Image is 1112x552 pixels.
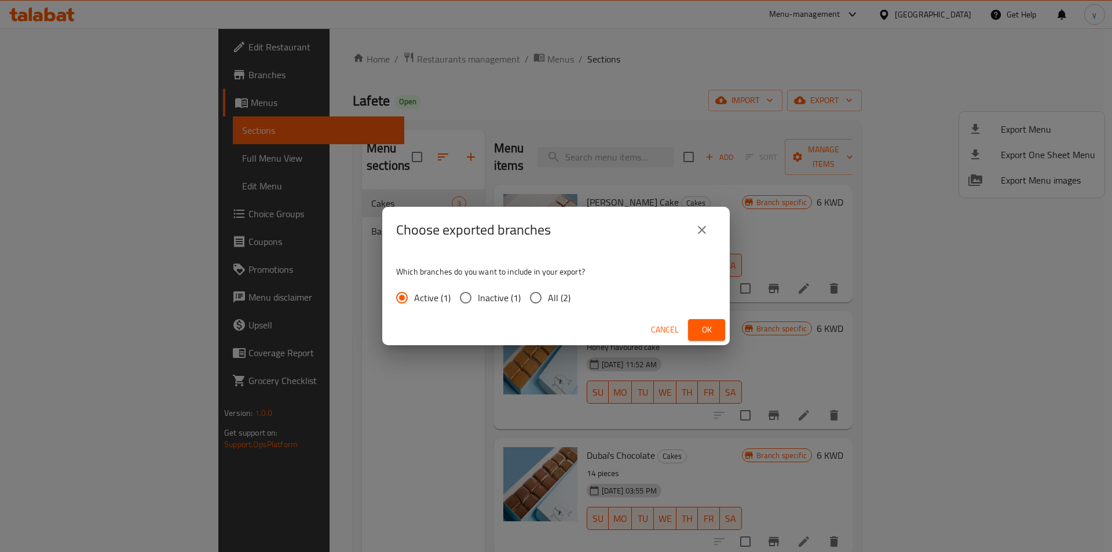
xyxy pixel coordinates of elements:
[414,291,451,305] span: Active (1)
[396,221,551,239] h2: Choose exported branches
[478,291,521,305] span: Inactive (1)
[651,323,679,337] span: Cancel
[697,323,716,337] span: Ok
[688,319,725,341] button: Ok
[396,266,716,277] p: Which branches do you want to include in your export?
[548,291,570,305] span: All (2)
[646,319,683,341] button: Cancel
[688,216,716,244] button: close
